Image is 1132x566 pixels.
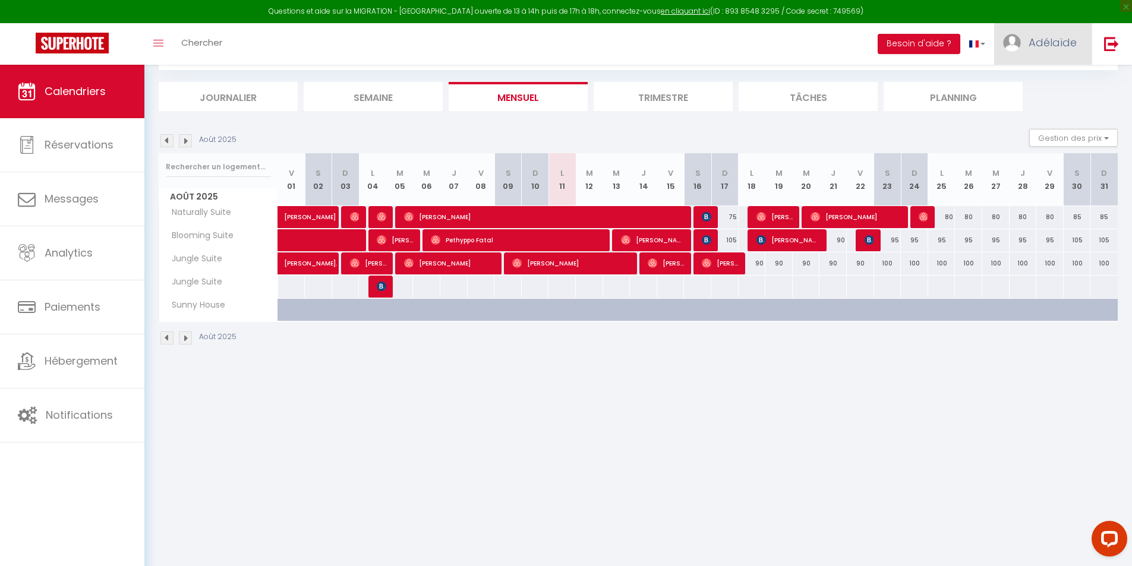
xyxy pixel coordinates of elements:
span: [PERSON_NAME] [648,252,684,274]
span: Adélaïde [1029,35,1077,50]
abbr: J [831,167,835,179]
span: Analytics [45,245,93,260]
span: Pethyppo Fatal [431,229,604,251]
li: Tâches [739,82,878,111]
div: 80 [928,206,956,228]
div: 105 [1090,229,1118,251]
span: Chercher [181,36,222,49]
th: 16 [684,153,711,206]
div: 105 [711,229,739,251]
abbr: M [803,167,810,179]
span: [PERSON_NAME] [756,205,793,228]
abbr: D [532,167,538,179]
th: 10 [522,153,549,206]
div: 105 [1064,229,1091,251]
span: Réservations [45,137,113,152]
div: 95 [928,229,956,251]
abbr: L [560,167,564,179]
span: [PERSON_NAME] [811,205,901,228]
abbr: S [506,167,511,179]
th: 18 [739,153,766,206]
th: 14 [630,153,657,206]
th: 25 [928,153,956,206]
th: 26 [955,153,982,206]
span: [PERSON_NAME] [284,200,339,222]
a: [PERSON_NAME] [278,206,305,229]
span: Jungle Suite [161,276,225,289]
div: 95 [982,229,1010,251]
span: [PERSON_NAME] [377,205,386,228]
th: 12 [576,153,603,206]
span: [PERSON_NAME] [404,205,686,228]
div: 100 [928,252,956,274]
div: 100 [901,252,928,274]
div: 80 [982,206,1010,228]
th: 28 [1010,153,1037,206]
span: [PERSON_NAME] [756,229,820,251]
abbr: M [586,167,593,179]
span: Août 2025 [159,188,278,205]
img: Super Booking [36,33,109,53]
abbr: V [668,167,673,179]
th: 23 [874,153,901,206]
span: Calendriers [45,84,106,99]
th: 31 [1090,153,1118,206]
div: 100 [1064,252,1091,274]
abbr: J [452,167,456,179]
span: Naturally Suite [161,206,234,219]
span: Messages [45,191,99,206]
span: [PERSON_NAME] [919,205,928,228]
span: Paiements [45,299,100,314]
th: 17 [711,153,739,206]
div: 95 [1010,229,1037,251]
abbr: J [1020,167,1025,179]
abbr: M [613,167,620,179]
th: 01 [278,153,305,206]
span: [PERSON_NAME]. [284,246,339,268]
th: 02 [305,153,332,206]
div: 100 [955,252,982,274]
abbr: M [775,167,783,179]
img: ... [1003,34,1021,52]
abbr: J [641,167,646,179]
th: 19 [765,153,793,206]
abbr: S [885,167,890,179]
div: 95 [874,229,901,251]
th: 27 [982,153,1010,206]
div: 95 [955,229,982,251]
div: 85 [1064,206,1091,228]
div: 90 [819,229,847,251]
div: 80 [1010,206,1037,228]
th: 03 [332,153,360,206]
abbr: S [695,167,701,179]
a: en cliquant ici [661,6,710,16]
p: Août 2025 [199,331,237,343]
abbr: V [289,167,294,179]
th: 07 [440,153,468,206]
div: 80 [1036,206,1064,228]
th: 21 [819,153,847,206]
div: 90 [847,252,874,274]
th: 15 [657,153,685,206]
iframe: LiveChat chat widget [1082,516,1132,566]
span: [PERSON_NAME] [865,229,874,251]
th: 11 [548,153,576,206]
button: Gestion des prix [1029,129,1118,147]
li: Planning [884,82,1023,111]
p: Août 2025 [199,134,237,146]
div: 100 [1090,252,1118,274]
span: [PERSON_NAME] [702,229,711,251]
abbr: M [992,167,999,179]
li: Mensuel [449,82,588,111]
span: [PERSON_NAME] [621,229,685,251]
span: Jungle Suite [161,252,225,265]
span: [PERSON_NAME] [512,252,630,274]
span: [EMAIL_ADDRESS][DOMAIN_NAME] Oele [350,205,359,228]
span: [PERSON_NAME] [404,252,495,274]
span: [PERSON_NAME] [702,205,711,228]
abbr: L [940,167,944,179]
div: 75 [711,206,739,228]
div: 100 [982,252,1010,274]
abbr: M [396,167,403,179]
span: [PERSON_NAME] [350,252,386,274]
